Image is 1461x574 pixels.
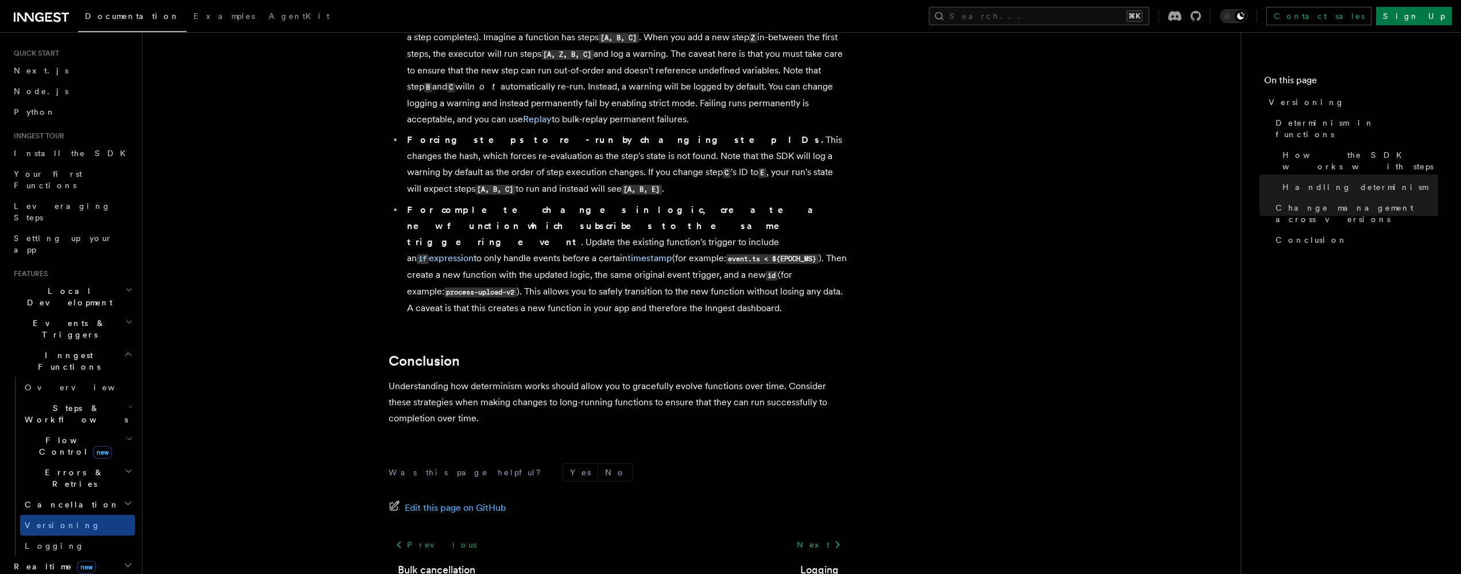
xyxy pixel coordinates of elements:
span: Versioning [25,521,100,530]
a: Next [790,534,848,555]
a: Replay [523,114,552,125]
code: if [417,254,429,264]
a: Your first Functions [9,164,135,196]
span: How the SDK works with steps [1282,149,1438,172]
button: Yes [563,464,598,481]
a: ifexpression [417,253,474,263]
span: Events & Triggers [9,317,125,340]
button: Events & Triggers [9,313,135,345]
code: [A, Z, B, C] [541,50,594,60]
a: Leveraging Steps [9,196,135,228]
span: Examples [193,11,255,21]
button: Inngest Functions [9,345,135,377]
span: Leveraging Steps [14,201,111,222]
span: Flow Control [20,435,126,457]
span: Edit this page on GitHub [405,500,506,516]
a: How the SDK works with steps [1278,145,1438,177]
span: Handling determinism [1282,181,1428,193]
p: Understanding how determinism works should allow you to gracefully evolve functions over time. Co... [389,378,848,426]
button: Search...⌘K [929,7,1149,25]
code: C [447,83,455,92]
a: Conclusion [389,353,460,369]
a: Node.js [9,81,135,102]
a: Previous [389,534,483,555]
div: Inngest Functions [9,377,135,556]
span: Quick start [9,49,59,58]
span: Local Development [9,285,125,308]
span: AgentKit [269,11,330,21]
a: Conclusion [1271,230,1438,250]
a: Examples [187,3,262,31]
a: Setting up your app [9,228,135,260]
code: Z [749,33,757,43]
span: Realtime [9,561,96,572]
a: timestamp [627,253,672,263]
span: Install the SDK [14,149,133,158]
code: [A, B, C] [475,185,516,195]
span: Conclusion [1276,234,1347,246]
p: Was this page helpful? [389,467,549,478]
span: Errors & Retries [20,467,125,490]
span: new [93,446,112,459]
a: Versioning [20,515,135,536]
button: Flow Controlnew [20,430,135,462]
span: new [77,561,96,573]
span: Python [14,107,56,117]
code: [A, B, E] [622,185,662,195]
code: E [758,168,766,178]
span: Steps & Workflows [20,402,128,425]
span: Your first Functions [14,169,82,190]
h4: On this page [1264,73,1438,92]
span: Change management across versions [1276,202,1438,225]
span: Determinism in functions [1276,117,1438,140]
span: Inngest Functions [9,350,124,373]
a: Overview [20,377,135,398]
li: . Update the existing function's trigger to include an to only handle events before a certain (fo... [404,202,848,316]
a: Sign Up [1376,7,1452,25]
code: [A, B, C] [599,33,639,43]
strong: For complete changes in logic, create a new function which subscribes to the same triggering event [407,204,827,247]
a: Contact sales [1266,7,1371,25]
em: not [470,81,501,92]
button: Steps & Workflows [20,398,135,430]
a: AgentKit [262,3,336,31]
span: Inngest tour [9,131,64,141]
code: process-upload-v2 [444,288,517,297]
span: Features [9,269,48,278]
span: Versioning [1269,96,1344,108]
code: C [723,168,731,178]
a: Next.js [9,60,135,81]
code: id [766,271,778,281]
a: Versioning [1264,92,1438,113]
kbd: ⌘K [1126,10,1142,22]
button: Local Development [9,281,135,313]
li: This changes the hash, which forces re-evaluation as the step's state is not found. Note that the... [404,132,848,197]
span: Setting up your app [14,234,113,254]
button: No [598,464,633,481]
code: event.ts < ${EPOCH_MS} [726,254,819,264]
a: Python [9,102,135,122]
span: Overview [25,383,143,392]
span: Cancellation [20,499,119,510]
a: Handling determinism [1278,177,1438,197]
button: Cancellation [20,494,135,515]
button: Toggle dark mode [1220,9,1247,23]
span: Documentation [85,11,180,21]
span: Node.js [14,87,68,96]
span: Logging [25,541,84,550]
a: Change management across versions [1271,197,1438,230]
a: Install the SDK [9,143,135,164]
strong: Forcing steps to re-run by changing step IDs. [407,134,826,145]
code: B [424,83,432,92]
a: Documentation [78,3,187,32]
span: Next.js [14,66,68,75]
button: Errors & Retries [20,462,135,494]
a: Logging [20,536,135,556]
a: Determinism in functions [1271,113,1438,145]
a: Edit this page on GitHub [389,500,506,516]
